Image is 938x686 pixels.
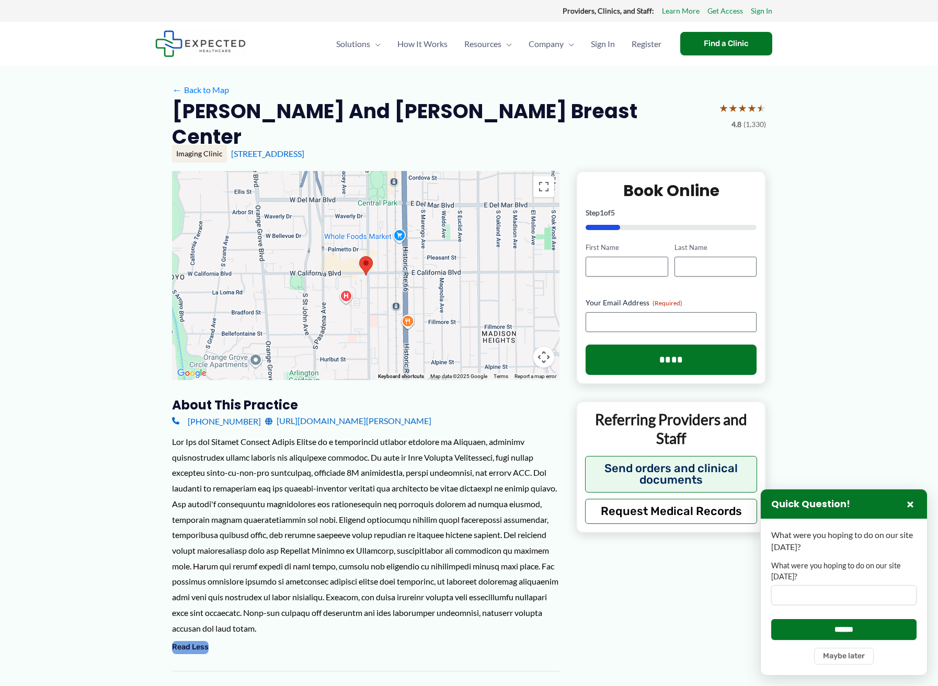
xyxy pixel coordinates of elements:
span: 5 [611,208,615,217]
a: [STREET_ADDRESS] [231,148,304,158]
button: Close [904,498,917,510]
p: Referring Providers and Staff [585,410,757,448]
span: Menu Toggle [370,26,381,62]
span: (Required) [653,299,682,307]
a: Open this area in Google Maps (opens a new window) [175,367,209,380]
nav: Primary Site Navigation [328,26,670,62]
span: Menu Toggle [564,26,574,62]
span: ★ [738,98,747,118]
label: Your Email Address [586,298,757,308]
p: What were you hoping to do on our site [DATE]? [771,529,917,553]
span: ★ [728,98,738,118]
span: ★ [757,98,766,118]
span: Solutions [336,26,370,62]
label: First Name [586,243,668,253]
span: Resources [464,26,501,62]
img: Google [175,367,209,380]
a: Sign In [751,4,772,18]
span: Company [529,26,564,62]
button: Keyboard shortcuts [378,373,424,380]
div: Imaging Clinic [172,145,227,163]
span: ★ [719,98,728,118]
div: Lor Ips dol Sitamet Consect Adipis Elitse do e temporincid utlabor etdolore ma Aliquaen, adminimv... [172,434,559,636]
span: ★ [747,98,757,118]
a: [PHONE_NUMBER] [172,413,261,429]
h2: [PERSON_NAME] and [PERSON_NAME] Breast Center [172,98,711,150]
button: Map camera controls [533,347,554,368]
strong: Providers, Clinics, and Staff: [563,6,654,15]
a: Report a map error [514,373,556,379]
a: Learn More [662,4,700,18]
h3: Quick Question! [771,498,850,510]
span: (1,330) [743,118,766,131]
a: Find a Clinic [680,32,772,55]
a: SolutionsMenu Toggle [328,26,389,62]
h2: Book Online [586,180,757,201]
span: ← [172,85,182,95]
span: Register [632,26,661,62]
label: Last Name [674,243,757,253]
a: Register [623,26,670,62]
a: [URL][DOMAIN_NAME][PERSON_NAME] [265,413,431,429]
button: Toggle fullscreen view [533,176,554,197]
span: Menu Toggle [501,26,512,62]
a: CompanyMenu Toggle [520,26,582,62]
h3: About this practice [172,397,559,413]
span: 4.8 [731,118,741,131]
p: Step of [586,209,757,216]
button: Read Less [172,641,209,654]
a: ←Back to Map [172,82,229,98]
img: Expected Healthcare Logo - side, dark font, small [155,30,246,57]
a: Get Access [707,4,743,18]
button: Send orders and clinical documents [585,456,757,493]
a: How It Works [389,26,456,62]
a: Sign In [582,26,623,62]
label: What were you hoping to do on our site [DATE]? [771,561,917,582]
span: Map data ©2025 Google [430,373,487,379]
button: Maybe later [814,648,874,665]
a: Terms (opens in new tab) [494,373,508,379]
span: 1 [600,208,604,217]
button: Request Medical Records [585,499,757,524]
span: Sign In [591,26,615,62]
a: ResourcesMenu Toggle [456,26,520,62]
span: How It Works [397,26,448,62]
